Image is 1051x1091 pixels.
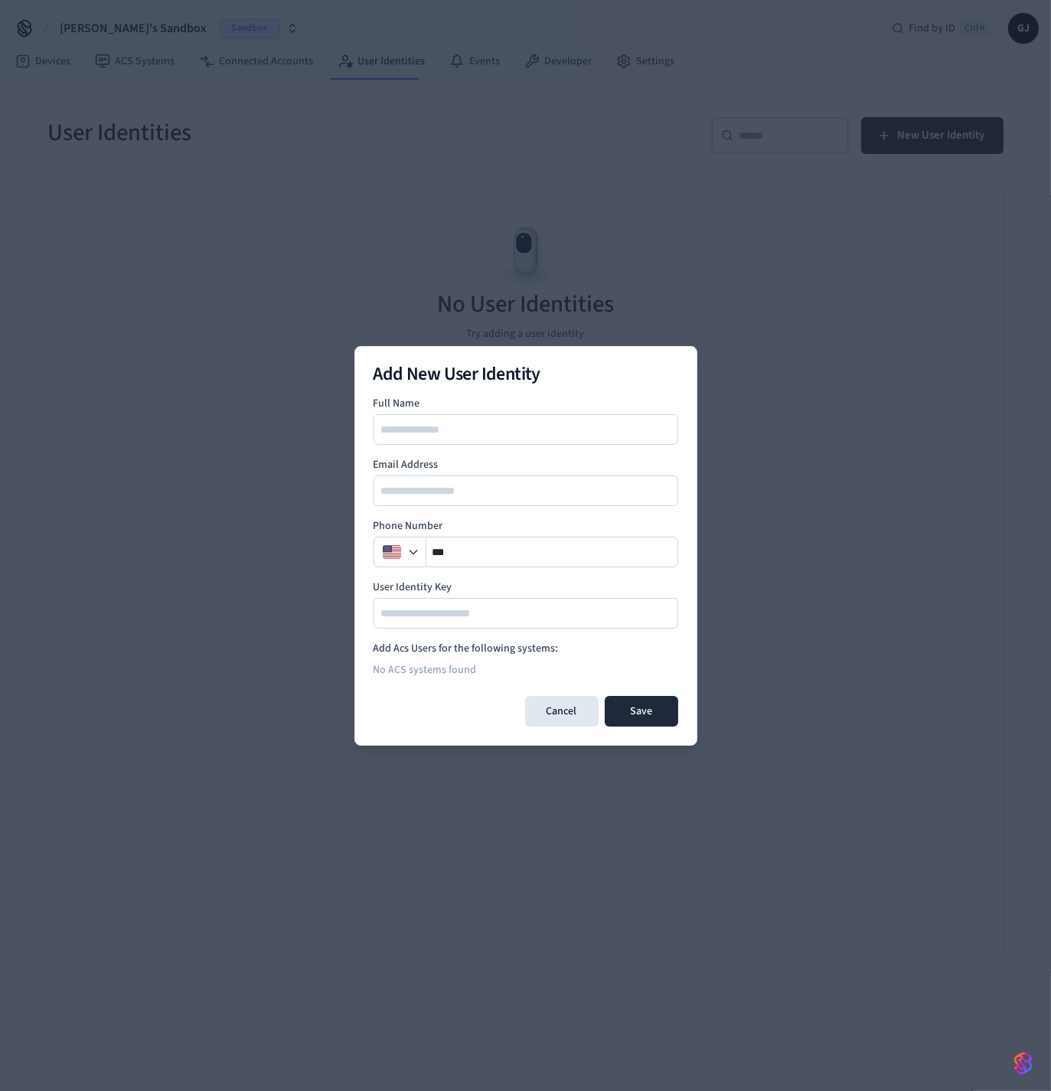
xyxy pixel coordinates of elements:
[374,580,678,595] label: User Identity Key
[374,518,678,534] label: Phone Number
[1014,1051,1033,1076] img: SeamLogoGradient.69752ec5.svg
[374,641,678,656] h4: Add Acs Users for the following systems:
[605,696,678,727] button: Save
[525,696,599,727] button: Cancel
[374,656,678,684] div: No ACS systems found
[374,457,678,472] label: Email Address
[374,396,678,411] label: Full Name
[374,365,678,384] h2: Add New User Identity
